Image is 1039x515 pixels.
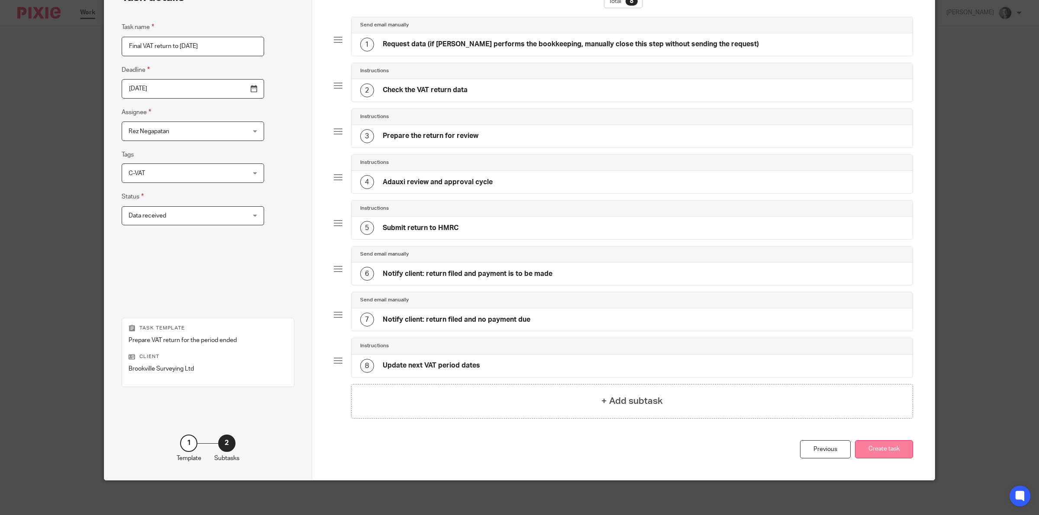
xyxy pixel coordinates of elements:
h4: Instructions [360,67,389,74]
label: Tags [122,150,134,159]
span: Rez Negapatan [129,128,169,134]
label: Task name [122,22,154,32]
h4: Request data (if [PERSON_NAME] performs the bookkeeping, manually close this step without sending... [383,40,759,49]
p: Task template [129,325,287,332]
button: Create task [855,440,913,459]
span: C-VAT [129,170,145,176]
h4: + Add subtask [601,394,663,408]
p: Template [177,454,201,463]
div: 3 [360,129,374,143]
h4: Update next VAT period dates [383,361,480,370]
h4: Adauxi review and approval cycle [383,178,493,187]
h4: Prepare the return for review [383,131,478,141]
div: 1 [180,435,197,452]
div: 2 [218,435,236,452]
input: Task name [122,37,264,56]
h4: Notify client: return filed and payment is to be made [383,269,552,278]
h4: Send email manually [360,297,409,304]
input: Use the arrow keys to pick a date [122,79,264,99]
div: 2 [360,83,374,97]
div: 5 [360,221,374,235]
div: 6 [360,267,374,281]
h4: Instructions [360,205,389,212]
div: 1 [360,38,374,51]
h4: Instructions [360,342,389,349]
p: Prepare VAT return for the period ended [129,336,287,345]
label: Assignee [122,107,151,117]
div: Previous [800,440,851,459]
h4: Submit return to HMRC [383,224,458,233]
h4: Instructions [360,159,389,166]
div: 7 [360,313,374,326]
span: Data received [129,213,166,219]
h4: Send email manually [360,251,409,258]
h4: Instructions [360,113,389,120]
p: Brookville Surveying Ltd [129,365,287,373]
div: 8 [360,359,374,373]
h4: Notify client: return filed and no payment due [383,315,530,324]
label: Status [122,192,144,202]
h4: Check the VAT return data [383,86,468,95]
h4: Send email manually [360,22,409,29]
label: Deadline [122,65,150,75]
p: Client [129,353,287,360]
div: 4 [360,175,374,189]
p: Subtasks [214,454,239,463]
